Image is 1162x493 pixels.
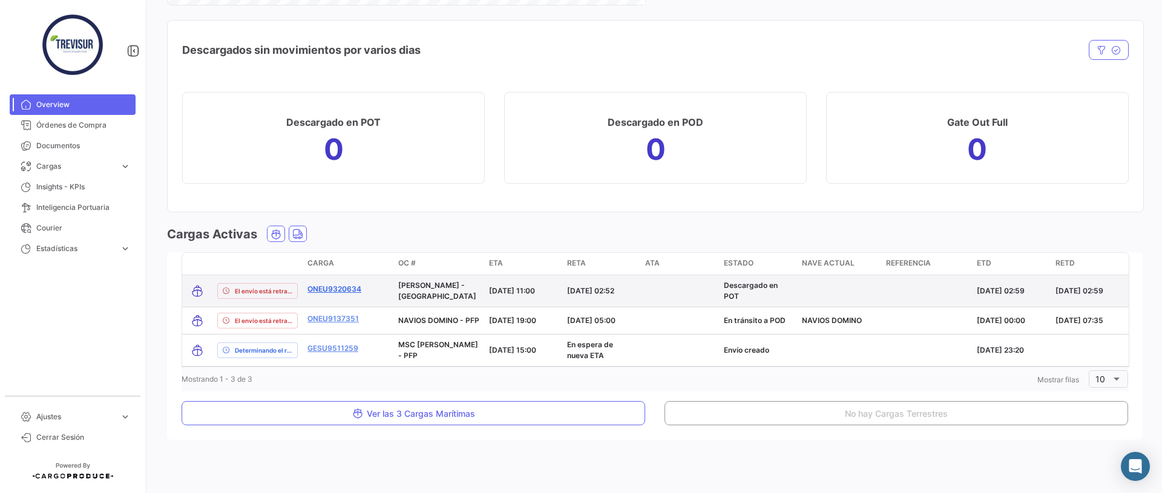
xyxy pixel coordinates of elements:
h3: Gate Out Full [947,114,1008,131]
span: Estado [724,258,753,269]
span: No hay Cargas Terrestres [845,408,948,419]
span: expand_more [120,243,131,254]
h1: 0 [324,140,344,159]
span: Courier [36,223,131,233]
datatable-header-cell: Nave actual [797,253,881,275]
div: Abrir Intercom Messenger [1121,452,1150,481]
span: Nave actual [802,258,855,269]
span: Descargado en POT [724,281,778,301]
p: [PERSON_NAME] - [GEOGRAPHIC_DATA] [398,280,479,302]
span: RETA [567,258,586,269]
span: Carga [307,258,334,269]
span: [DATE] 02:59 [1055,286,1103,295]
span: Referencia [886,258,931,269]
datatable-header-cell: RETA [562,253,640,275]
span: [DATE] 02:52 [567,286,614,295]
span: Ver las 3 Cargas Marítimas [352,408,475,419]
span: ATA [645,258,660,269]
button: Ver las 3 Cargas Marítimas [182,401,645,425]
datatable-header-cell: ETA [484,253,562,275]
a: Documentos [10,135,136,156]
span: ETD [977,258,991,269]
h3: Cargas Activas [167,226,257,243]
datatable-header-cell: ETD [972,253,1050,275]
span: ETA [489,258,503,269]
span: expand_more [120,411,131,422]
span: Mostrando 1 - 3 de 3 [182,374,252,384]
span: Insights - KPIs [36,181,131,192]
span: En tránsito a POD [724,316,786,325]
span: [DATE] 00:00 [977,316,1025,325]
datatable-header-cell: OC # [393,253,484,275]
datatable-header-cell: Estado [719,253,797,275]
datatable-header-cell: Referencia [881,253,972,275]
span: Estadísticas [36,243,115,254]
h3: Descargado en POT [286,114,381,131]
span: Cargas [36,161,115,172]
span: [DATE] 19:00 [489,316,536,325]
h1: 0 [646,140,666,159]
datatable-header-cell: delayStatus [212,253,303,275]
datatable-header-cell: Carga [303,253,393,275]
span: El envío está retrasado. [235,316,292,325]
a: Órdenes de Compra [10,115,136,135]
span: [DATE] 23:20 [977,345,1024,354]
span: Cerrar Sesión [36,432,131,443]
span: Inteligencia Portuaria [36,202,131,213]
span: Documentos [36,140,131,151]
h3: Descargado en POD [608,114,703,131]
span: Determinando el riesgo ... [235,345,292,355]
button: Ocean [268,226,284,241]
span: [DATE] 02:59 [977,286,1025,295]
a: Inteligencia Portuaria [10,197,136,218]
span: Órdenes de Compra [36,120,131,131]
span: [DATE] 05:00 [567,316,615,325]
a: Insights - KPIs [10,177,136,197]
p: MSC [PERSON_NAME] - PFP [398,339,479,361]
span: El envío está retrasado. [235,286,292,296]
a: Courier [10,218,136,238]
span: Mostrar filas [1037,375,1079,384]
span: Ajustes [36,411,115,422]
datatable-header-cell: RETD [1051,253,1129,275]
span: RETD [1055,258,1075,269]
span: [DATE] 11:00 [489,286,535,295]
a: ONEU9320634 [307,284,361,295]
img: 6caa5ca1-1133-4498-815f-28de0616a803.jpeg [42,15,103,75]
datatable-header-cell: transportMode [182,253,212,275]
span: OC # [398,258,416,269]
a: ONEU9137351 [307,313,359,324]
p: NAVIOS DOMINO - PFP [398,315,479,326]
span: expand_more [120,161,131,172]
h4: Descargados sin movimientos por varios dias [182,42,421,59]
datatable-header-cell: ATA [640,253,718,275]
h1: 0 [967,140,987,159]
button: Land [289,226,306,241]
span: Overview [36,99,131,110]
span: [DATE] 07:35 [1055,316,1103,325]
a: Overview [10,94,136,115]
span: 10 [1095,374,1105,384]
span: En espera de nueva ETA [567,340,613,360]
span: Envío creado [724,345,769,354]
a: GESU9511259 [307,343,358,354]
span: [DATE] 15:00 [489,345,536,354]
button: No hay Cargas Terrestres [665,401,1128,425]
p: NAVIOS DOMINO [802,315,876,326]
